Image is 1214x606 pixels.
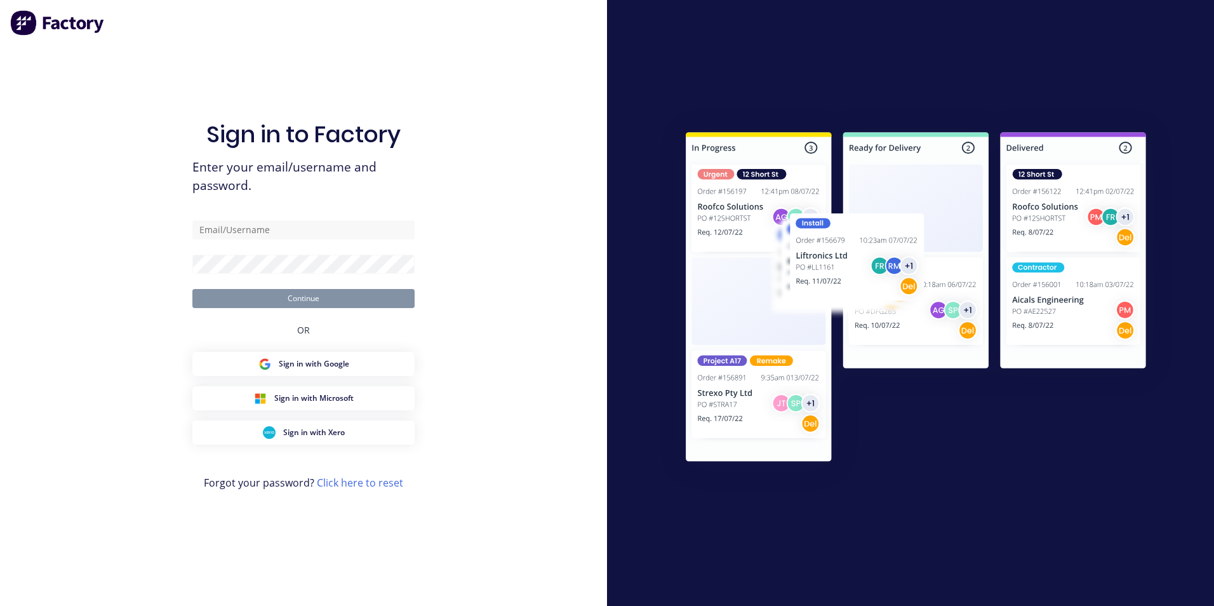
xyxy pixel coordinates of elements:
a: Click here to reset [317,476,403,490]
button: Continue [192,289,415,308]
img: Factory [10,10,105,36]
span: Enter your email/username and password. [192,158,415,195]
img: Microsoft Sign in [254,392,267,405]
img: Xero Sign in [263,426,276,439]
h1: Sign in to Factory [206,121,401,148]
img: Google Sign in [258,358,271,370]
button: Google Sign inSign in with Google [192,352,415,376]
img: Sign in [658,107,1174,492]
button: Xero Sign inSign in with Xero [192,421,415,445]
span: Sign in with Google [279,358,349,370]
button: Microsoft Sign inSign in with Microsoft [192,386,415,410]
div: OR [297,308,310,352]
span: Sign in with Xero [283,427,345,438]
span: Sign in with Microsoft [274,393,354,404]
span: Forgot your password? [204,475,403,490]
input: Email/Username [192,220,415,239]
